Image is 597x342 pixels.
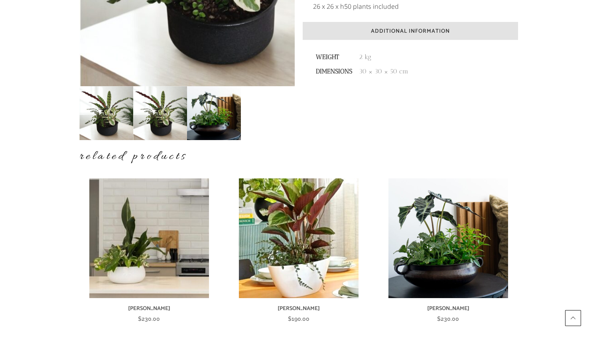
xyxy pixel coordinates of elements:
[355,64,412,79] td: 30 × 30 × 50 cm
[229,178,368,298] a: PRISCILLA
[229,298,368,324] a: [PERSON_NAME] $190.00
[388,178,508,298] img: MARTA
[239,178,359,298] img: PRISCILLA
[187,86,241,140] img: FEDERICA - Image 3
[133,86,187,140] img: FEDERICA - Image 2
[437,316,459,322] bdi: 230.00
[378,304,518,314] h6: [PERSON_NAME]
[355,50,412,64] td: 2 kg
[229,304,368,314] h6: [PERSON_NAME]
[79,178,219,298] a: VALENTINA
[313,64,355,79] th: Dimensions
[138,316,160,322] bdi: 230.00
[79,298,219,324] a: [PERSON_NAME] $230.00
[437,316,441,322] span: $
[79,304,219,314] h6: [PERSON_NAME]
[79,148,518,165] h4: Related products
[138,316,142,322] span: $
[288,316,309,322] bdi: 190.00
[89,178,209,298] img: VALENTINA
[371,27,450,36] span: Additional Information
[79,86,133,140] img: FEDERICA
[288,316,292,322] span: $
[313,1,518,12] p: 26 x 26 x h50 plants included
[313,50,355,64] th: Weight
[313,50,412,79] table: Product Details
[378,298,518,324] a: [PERSON_NAME] $230.00
[378,178,518,298] a: MARTA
